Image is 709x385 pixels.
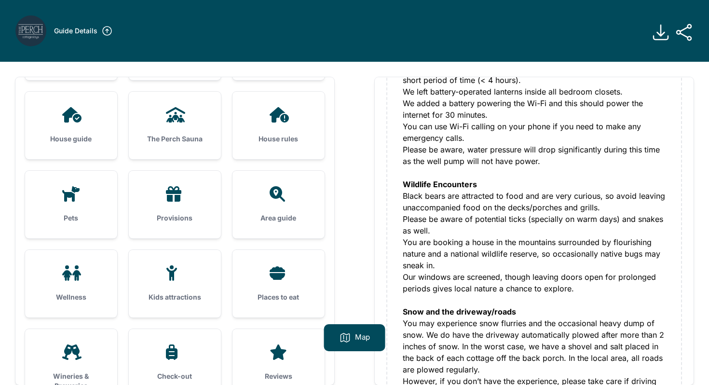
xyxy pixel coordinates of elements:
strong: Snow and the driveway/roads [403,307,516,316]
a: The Perch Sauna [129,92,221,159]
h3: Guide Details [54,26,97,36]
a: House rules [232,92,325,159]
h3: Pets [41,213,102,223]
strong: Wildlife Encounters [403,179,477,189]
p: Map [355,332,370,344]
h3: House guide [41,134,102,144]
img: lbscve6jyqy4usxktyb5b1icebv1 [15,15,46,46]
a: Pets [25,171,117,238]
h3: The Perch Sauna [144,134,205,144]
h3: Area guide [248,213,309,223]
h3: Wellness [41,292,102,302]
a: Wellness [25,250,117,317]
h3: Reviews [248,371,309,381]
a: Guide Details [54,25,113,37]
a: House guide [25,92,117,159]
h3: Kids attractions [144,292,205,302]
a: Area guide [232,171,325,238]
a: Kids attractions [129,250,221,317]
a: Provisions [129,171,221,238]
a: Places to eat [232,250,325,317]
h3: Places to eat [248,292,309,302]
h3: Provisions [144,213,205,223]
h3: Check-out [144,371,205,381]
h3: House rules [248,134,309,144]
